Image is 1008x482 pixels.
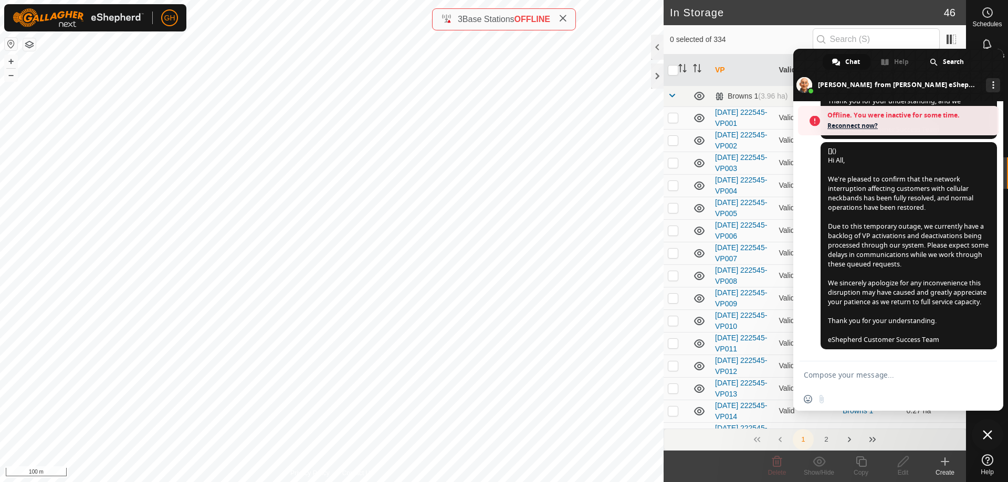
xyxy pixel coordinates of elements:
[823,54,870,70] div: Chat
[463,15,514,24] span: Base Stations
[23,38,36,51] button: Map Layers
[715,401,767,421] a: [DATE] 222545-VP014
[804,370,970,380] textarea: Compose your message...
[715,334,767,353] a: [DATE] 222545-VP011
[981,469,994,475] span: Help
[678,66,687,74] p-sorticon: Activate to sort
[715,243,767,263] a: [DATE] 222545-VP007
[775,174,839,197] td: Valid
[715,176,767,195] a: [DATE] 222545-VP004
[290,468,330,478] a: Privacy Policy
[13,8,144,27] img: Gallagher Logo
[775,106,839,129] td: Valid
[715,198,767,218] a: [DATE] 222545-VP005
[775,197,839,219] td: Valid
[164,13,175,24] span: GH
[514,15,550,24] span: OFFLINE
[775,55,839,86] th: Validity
[775,422,839,445] td: Valid
[715,153,767,173] a: [DATE] 222545-VP003
[715,92,787,101] div: Browns 1
[902,400,967,422] td: 0.27 ha
[840,468,882,477] div: Copy
[827,110,993,121] span: Offline. You were inactive for some time.
[5,69,17,81] button: –
[775,129,839,152] td: Valid
[827,121,993,131] span: Reconnect now?
[920,54,974,70] div: Search
[924,468,966,477] div: Create
[775,264,839,287] td: Valid
[986,78,1000,92] div: More channels
[944,5,955,20] span: 46
[775,355,839,377] td: Valid
[972,21,1002,27] span: Schedules
[775,287,839,309] td: Valid
[943,54,964,70] span: Search
[839,429,860,450] button: Next Page
[693,66,701,74] p-sorticon: Activate to sort
[775,400,839,422] td: Valid
[458,15,463,24] span: 3
[715,356,767,376] a: [DATE] 222545-VP012
[843,406,873,415] a: Browns 1
[862,429,883,450] button: Last Page
[882,468,924,477] div: Edit
[715,131,767,150] a: [DATE] 222545-VP002
[775,332,839,355] td: Valid
[972,419,1003,451] div: Close chat
[798,468,840,477] div: Show/Hide
[5,38,17,50] button: Reset Map
[715,311,767,330] a: [DATE] 222545-VP010
[711,55,775,86] th: VP
[342,468,373,478] a: Contact Us
[775,309,839,332] td: Valid
[715,266,767,285] a: [DATE] 222545-VP008
[845,54,860,70] span: Chat
[715,108,767,127] a: [DATE] 222545-VP001
[670,6,944,19] h2: In Storage
[793,429,814,450] button: 1
[715,221,767,240] a: [DATE] 222545-VP006
[816,429,837,450] button: 2
[775,219,839,242] td: Valid
[804,395,812,403] span: Insert an emoji
[775,242,839,264] td: Valid
[768,469,786,476] span: Delete
[715,379,767,398] a: [DATE] 222545-VP013
[967,450,1008,479] a: Help
[813,28,940,50] input: Search (S)
[758,92,787,100] span: (3.96 ha)
[715,288,767,308] a: [DATE] 222545-VP009
[775,377,839,400] td: Valid
[902,422,967,445] td: 0.14 ha
[828,146,989,344] span: []() Hi All, We're pleased to confirm that the network interruption affecting customers with cell...
[715,424,767,443] a: [DATE] 222545-VP015
[670,34,813,45] span: 0 selected of 334
[775,152,839,174] td: Valid
[5,55,17,68] button: +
